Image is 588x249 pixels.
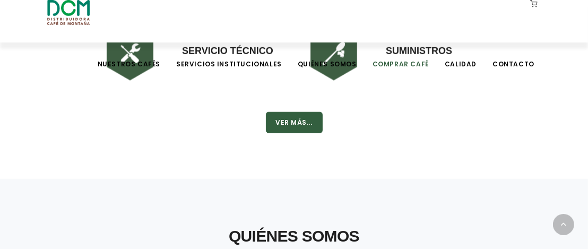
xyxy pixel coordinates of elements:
a: Nuestros Cafés [91,44,167,68]
img: DCM-WEB-HOME-ICONOS-240X240-03.png [98,22,162,85]
button: Ver Más... [266,112,323,133]
a: Servicios Institucionales [170,44,288,68]
a: Ver Más... [266,118,323,128]
img: DCM-WEB-HOME-ICONOS-240X240-04.png [302,22,366,85]
a: Calidad [438,44,483,68]
a: Contacto [486,44,541,68]
a: Quiénes Somos [291,44,363,68]
a: Comprar Café [366,44,435,68]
